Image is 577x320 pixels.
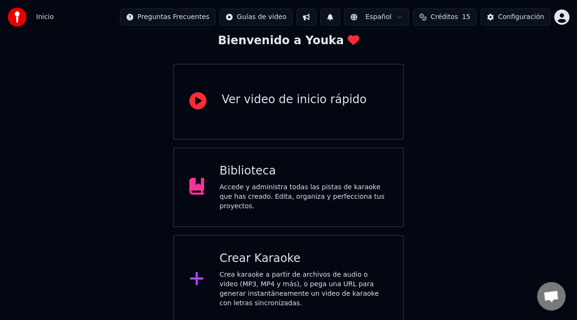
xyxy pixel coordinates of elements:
[498,12,544,22] div: Configuración
[462,12,470,22] span: 15
[36,12,54,22] span: Inicio
[219,9,293,26] button: Guías de video
[222,92,367,107] div: Ver video de inicio rápido
[120,9,215,26] button: Preguntas Frecuentes
[218,33,359,48] div: Bienvenido a Youka
[219,251,388,266] div: Crear Karaoke
[36,12,54,22] nav: breadcrumb
[480,9,550,26] button: Configuración
[537,282,566,310] a: Chat abierto
[430,12,458,22] span: Créditos
[8,8,27,27] img: youka
[219,183,388,211] div: Accede y administra todas las pistas de karaoke que has creado. Edita, organiza y perfecciona tus...
[413,9,477,26] button: Créditos15
[219,270,388,308] div: Crea karaoke a partir de archivos de audio o video (MP3, MP4 y más), o pega una URL para generar ...
[219,164,388,179] div: Biblioteca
